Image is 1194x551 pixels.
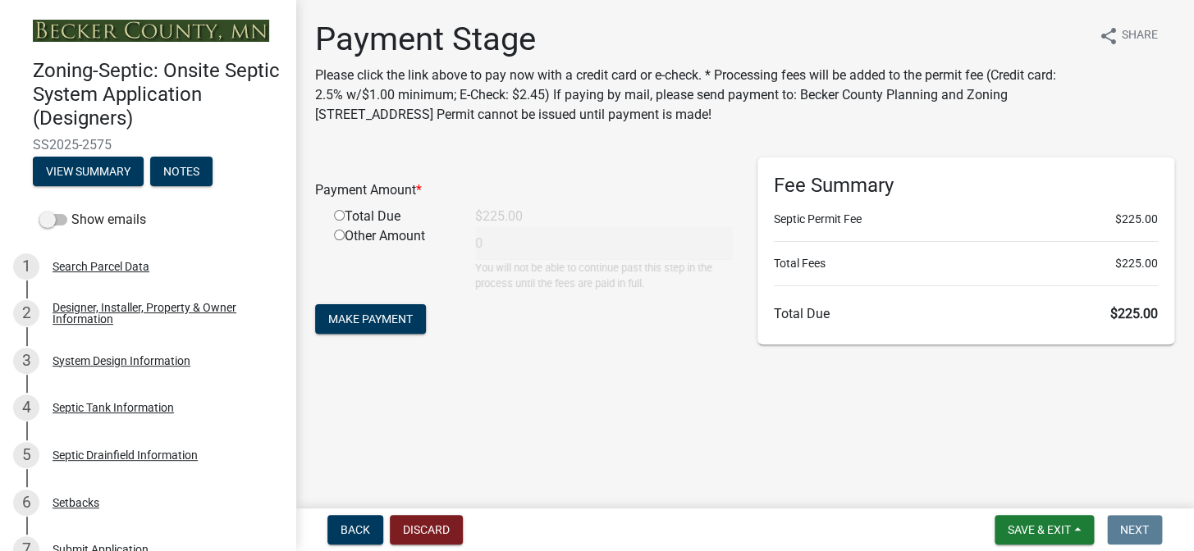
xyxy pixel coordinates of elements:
button: Notes [150,157,213,186]
div: 1 [13,253,39,280]
p: Please click the link above to pay now with a credit card or e-check. * Processing fees will be a... [315,66,1086,125]
h1: Payment Stage [315,20,1086,59]
div: Designer, Installer, Property & Owner Information [53,302,269,325]
span: Back [341,523,370,536]
div: 4 [13,394,39,421]
span: Next [1120,523,1149,536]
span: SS2025-2575 [33,137,263,153]
img: Becker County, Minnesota [33,20,269,42]
div: Septic Drainfield Information [53,449,198,461]
div: Search Parcel Data [53,261,149,272]
div: 3 [13,348,39,374]
button: shareShare [1086,20,1171,52]
span: $225.00 [1115,211,1158,228]
div: Setbacks [53,497,99,508]
div: Other Amount [322,226,463,291]
div: Total Due [322,207,463,226]
button: Next [1107,515,1162,544]
h6: Fee Summary [774,174,1159,198]
h4: Zoning-Septic: Onsite Septic System Application (Designers) [33,59,282,130]
div: System Design Information [53,355,190,367]
i: share [1099,26,1119,46]
span: Save & Exit [1008,523,1071,536]
button: Save & Exit [995,515,1094,544]
li: Septic Permit Fee [774,211,1159,228]
button: Back [327,515,383,544]
div: Payment Amount [303,180,745,200]
span: $225.00 [1110,306,1158,321]
button: View Summary [33,157,144,186]
div: 5 [13,442,39,468]
label: Show emails [39,210,146,230]
wm-modal-confirm: Notes [150,166,213,179]
span: $225.00 [1115,255,1158,272]
wm-modal-confirm: Summary [33,166,144,179]
div: 6 [13,490,39,516]
div: 2 [13,300,39,326]
div: Septic Tank Information [53,402,174,413]
button: Make Payment [315,304,426,334]
li: Total Fees [774,255,1159,272]
span: Share [1122,26,1158,46]
span: Make Payment [328,312,413,326]
h6: Total Due [774,306,1159,321]
button: Discard [390,515,463,544]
